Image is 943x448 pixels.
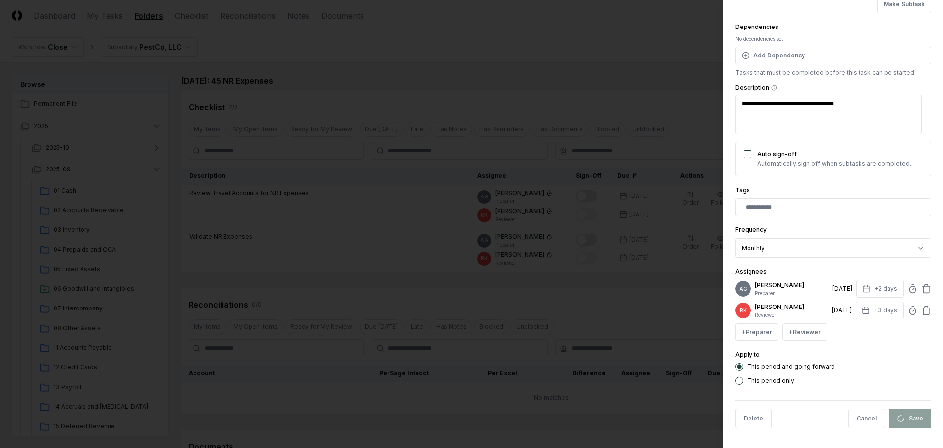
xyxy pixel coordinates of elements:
[755,311,828,319] p: Reviewer
[757,159,911,168] p: Automatically sign off when subtasks are completed.
[755,290,829,297] p: Preparer
[757,150,797,158] label: Auto sign-off
[740,307,747,314] span: RK
[747,364,835,370] label: This period and going forward
[735,268,767,275] label: Assignees
[782,323,827,341] button: +Reviewer
[856,280,904,298] button: +2 days
[755,303,828,311] p: [PERSON_NAME]
[856,302,904,319] button: +3 days
[832,284,852,293] div: [DATE]
[735,68,931,77] p: Tasks that must be completed before this task can be started.
[747,378,794,384] label: This period only
[735,23,778,30] label: Dependencies
[848,409,885,428] button: Cancel
[735,409,772,428] button: Delete
[735,186,750,194] label: Tags
[755,281,829,290] p: [PERSON_NAME]
[735,226,767,233] label: Frequency
[771,85,777,91] button: Description
[735,351,760,358] label: Apply to
[735,85,931,91] label: Description
[735,35,931,43] div: No dependencies set
[739,285,747,293] span: AG
[735,323,778,341] button: +Preparer
[735,47,931,64] button: Add Dependency
[832,306,852,315] div: [DATE]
